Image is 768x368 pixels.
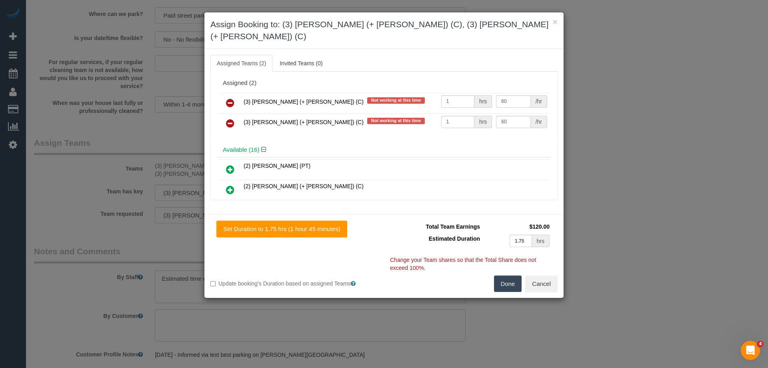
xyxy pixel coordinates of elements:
[553,18,558,26] button: ×
[390,221,482,233] td: Total Team Earnings
[223,80,545,86] div: Assigned (2)
[216,221,347,237] button: Set Duration to 1.75 hrs (1 hour 45 minutes)
[757,341,764,347] span: 4
[474,95,492,108] div: hrs
[741,341,760,360] iframe: Intercom live chat
[531,116,547,128] div: /hr
[482,221,552,233] td: $120.00
[210,280,378,288] label: Update booking's Duration based on assigned Teams
[210,55,272,72] a: Assigned Teams (2)
[244,119,364,125] span: (3) [PERSON_NAME] (+ [PERSON_NAME]) (C)
[223,147,545,153] h4: Available (16)
[532,235,550,247] div: hrs
[367,97,425,104] span: Not working at this time
[429,235,480,242] span: Estimated Duration
[244,183,364,189] span: (2) [PERSON_NAME] (+ [PERSON_NAME]) (C)
[244,163,310,169] span: (2) [PERSON_NAME] (PT)
[273,55,329,72] a: Invited Teams (0)
[367,118,425,124] span: Not working at this time
[244,99,364,105] span: (3) [PERSON_NAME] (+ [PERSON_NAME]) (C)
[474,116,492,128] div: hrs
[531,95,547,108] div: /hr
[525,275,558,292] button: Cancel
[210,281,216,286] input: Update booking's Duration based on assigned Teams
[210,18,558,42] h3: Assign Booking to: (3) [PERSON_NAME] (+ [PERSON_NAME]) (C), (3) [PERSON_NAME] (+ [PERSON_NAME]) (C)
[494,275,522,292] button: Done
